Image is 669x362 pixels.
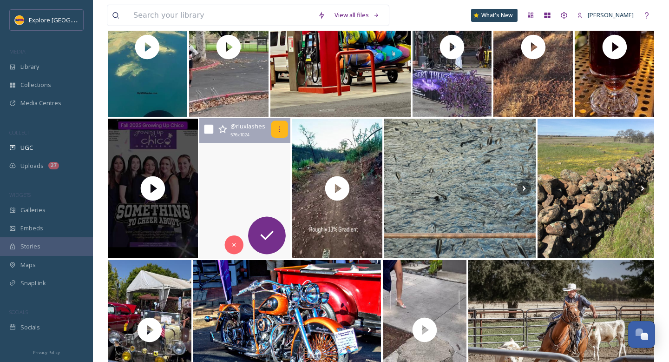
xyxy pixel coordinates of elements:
[108,119,198,258] img: thumbnail
[20,62,39,71] span: Library
[538,119,654,258] img: March 2017 I went for a walk through the fields near Bruce Rd. and Skyway in Chico, CA. I love th...
[628,321,655,348] button: Open Chat
[33,349,60,355] span: Privacy Policy
[20,323,40,332] span: Socials
[20,242,40,251] span: Stories
[9,191,31,198] span: WIDGETS
[20,161,44,170] span: Uploads
[29,15,111,24] span: Explore [GEOGRAPHIC_DATA]
[20,99,61,107] span: Media Centres
[20,279,46,288] span: SnapLink
[48,162,59,169] div: 27
[471,9,518,22] a: What's New
[330,6,384,24] a: View all files
[9,308,28,315] span: SOCIALS
[572,6,638,24] a: [PERSON_NAME]
[230,132,249,139] span: 576 x 1024
[20,224,43,233] span: Embeds
[384,119,536,258] img: Feather river fish hatchery #mylifeinoroville #orovilleca #salmon #fishhatchery #cityoforoville #...
[20,261,36,269] span: Maps
[129,5,313,26] input: Search your library
[20,80,51,89] span: Collections
[199,118,290,259] video: 📍2206 5th avenue oroville ca 💫see you soon ✨ #buttecounty #lashextensions #explorepage✨ #oroville...
[20,143,33,152] span: UGC
[588,11,634,19] span: [PERSON_NAME]
[15,15,24,25] img: Butte%20County%20logo.png
[230,122,266,130] span: @ rluxlashes
[33,346,60,357] a: Privacy Policy
[292,119,382,258] img: thumbnail
[9,129,29,136] span: COLLECT
[20,206,46,215] span: Galleries
[9,48,26,55] span: MEDIA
